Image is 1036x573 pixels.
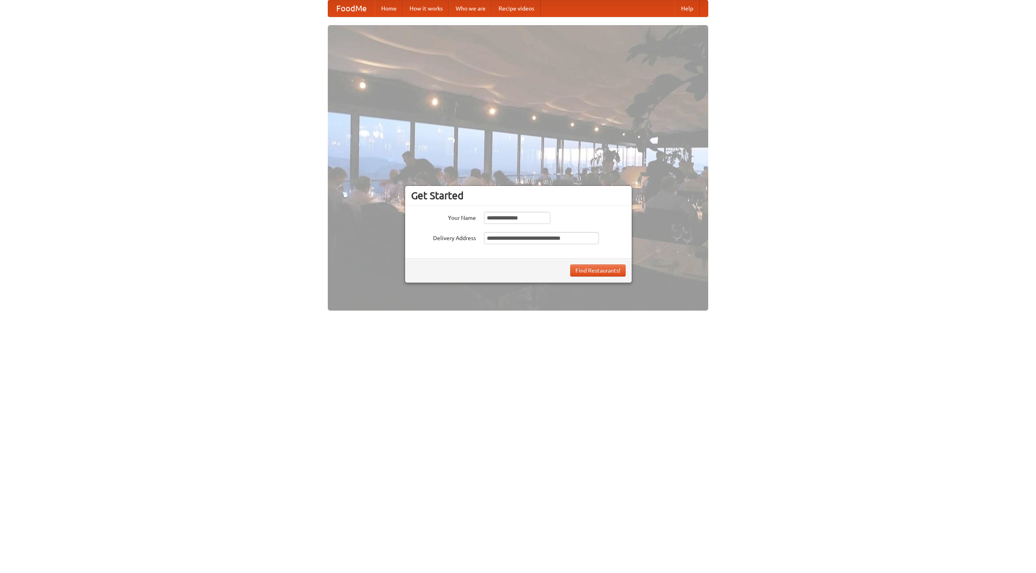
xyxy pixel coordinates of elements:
a: Who we are [449,0,492,17]
h3: Get Started [411,190,626,202]
button: Find Restaurants! [570,264,626,277]
label: Your Name [411,212,476,222]
label: Delivery Address [411,232,476,242]
a: Home [375,0,403,17]
a: How it works [403,0,449,17]
a: FoodMe [328,0,375,17]
a: Help [675,0,700,17]
a: Recipe videos [492,0,541,17]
